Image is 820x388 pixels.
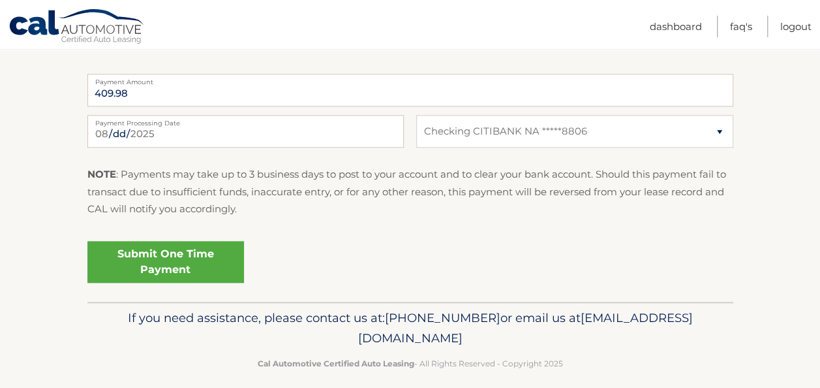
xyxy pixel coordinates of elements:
p: If you need assistance, please contact us at: or email us at [96,308,725,349]
input: Payment Amount [87,74,733,106]
strong: Cal Automotive Certified Auto Leasing [258,359,414,368]
input: Payment Date [87,115,404,148]
span: [PHONE_NUMBER] [385,310,500,325]
strong: NOTE [87,168,116,180]
p: - All Rights Reserved - Copyright 2025 [96,357,725,370]
a: Submit One Time Payment [87,241,244,283]
a: Cal Automotive [8,8,145,46]
label: Payment Processing Date [87,115,404,125]
label: Payment Amount [87,74,733,84]
a: Logout [780,16,812,37]
a: FAQ's [730,16,752,37]
p: : Payments may take up to 3 business days to post to your account and to clear your bank account.... [87,166,733,218]
a: Dashboard [650,16,702,37]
